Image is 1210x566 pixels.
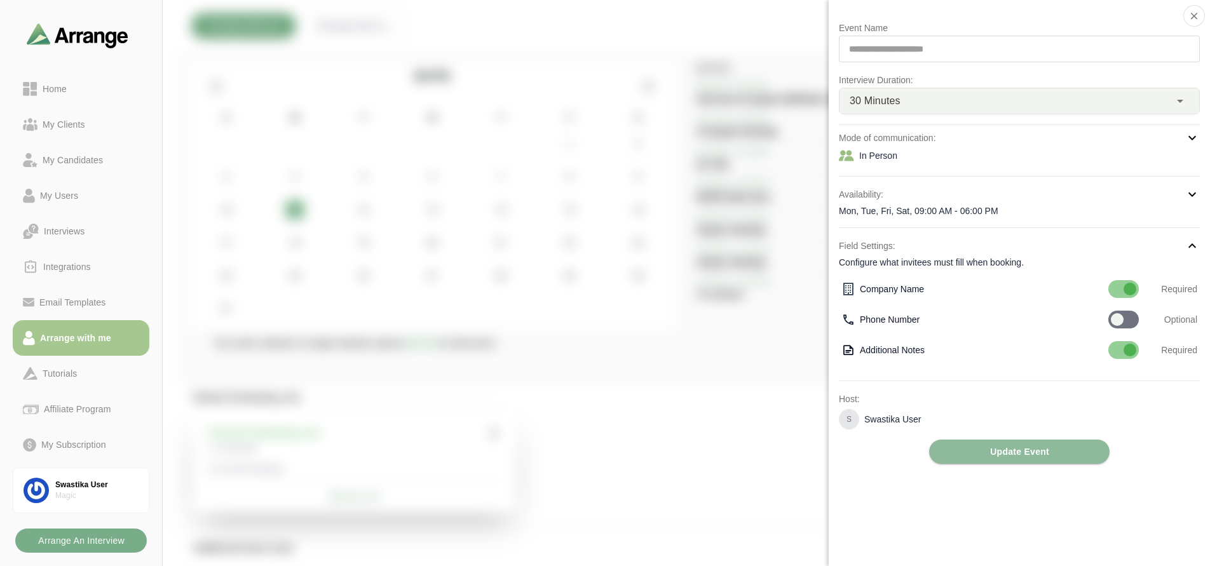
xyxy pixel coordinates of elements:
[37,529,125,553] b: Arrange An Interview
[13,320,149,356] a: Arrange with me
[13,356,149,391] a: Tutorials
[841,283,1108,296] div: Company Name
[55,490,139,501] div: Magic
[1161,283,1197,295] span: Required
[841,313,1108,327] div: Phone Number
[839,148,1200,163] div: In Person
[37,117,90,132] div: My Clients
[864,413,921,426] p: Swastika User
[15,529,147,553] button: Arrange An Interview
[989,440,1049,464] span: Update Event
[13,285,149,320] a: Email Templates
[929,440,1110,464] button: Update Event
[13,427,149,462] a: My Subscription
[39,401,116,417] div: Affiliate Program
[839,187,883,202] p: Availability:
[1164,313,1197,326] span: Optional
[841,344,1108,357] div: Additional Notes
[1161,344,1197,356] span: Required
[839,130,936,145] p: Mode of communication:
[34,295,111,310] div: Email Templates
[35,330,116,346] div: Arrange with me
[839,72,1200,88] p: Interview Duration:
[37,152,108,168] div: My Candidates
[37,366,82,381] div: Tutorials
[36,437,111,452] div: My Subscription
[27,23,128,48] img: arrangeai-name-small-logo.4d2b8aee.svg
[839,148,854,163] img: Meeting Mode Icon
[13,178,149,213] a: My Users
[37,81,72,97] div: Home
[39,224,90,239] div: Interviews
[839,205,1200,217] div: Mon, Tue, Fri, Sat, 09:00 AM - 06:00 PM
[850,93,901,109] span: 30 Minutes
[55,480,139,490] div: Swastika User
[839,20,1200,36] p: Event Name
[13,107,149,142] a: My Clients
[839,256,1200,269] div: Configure what invitees must fill when booking.
[13,391,149,427] a: Affiliate Program
[839,391,1200,407] p: Host:
[38,259,96,274] div: Integrations
[13,468,149,513] a: Swastika UserMagic
[13,249,149,285] a: Integrations
[35,188,83,203] div: My Users
[13,71,149,107] a: Home
[13,213,149,249] a: Interviews
[839,238,895,253] p: Field Settings:
[13,142,149,178] a: My Candidates
[839,409,859,429] div: S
